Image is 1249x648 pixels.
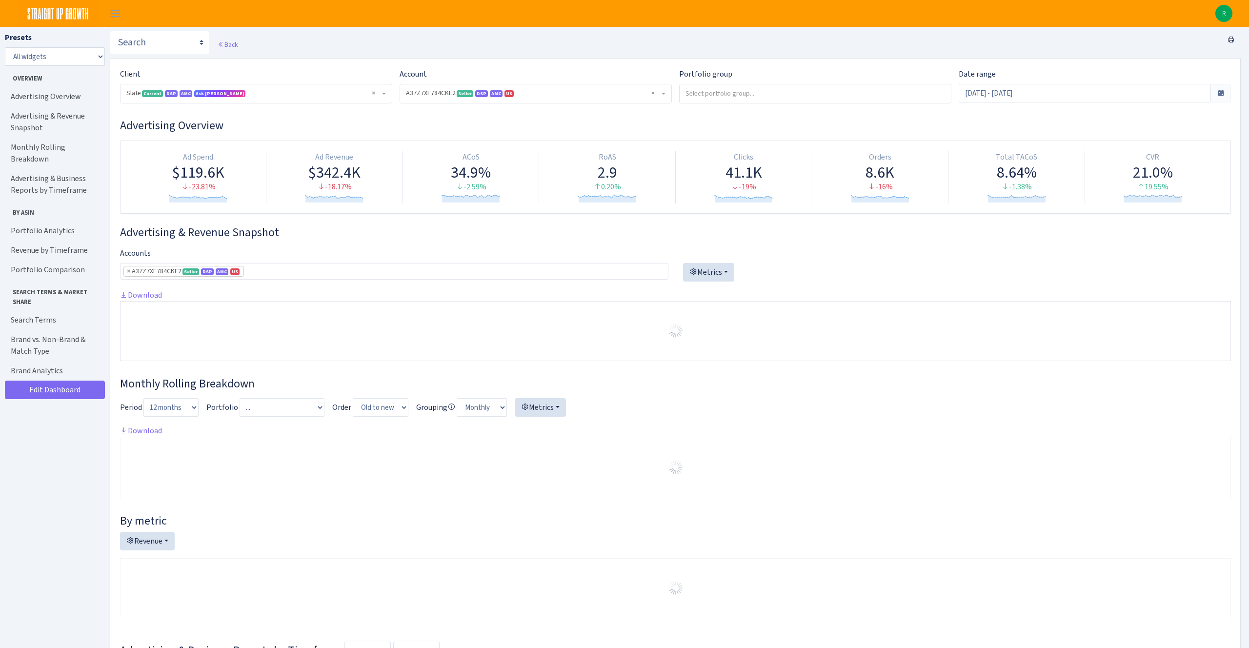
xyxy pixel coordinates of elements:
[5,310,102,330] a: Search Terms
[270,152,399,163] div: Ad Revenue
[121,84,392,103] span: Slate <span class="badge badge-success">Current</span><span class="badge badge-primary">DSP</span...
[5,70,102,83] span: Overview
[120,290,162,300] a: Download
[126,88,380,98] span: Slate <span class="badge badge-success">Current</span><span class="badge badge-primary">DSP</span...
[5,381,105,399] a: Edit Dashboard
[194,90,245,97] span: Ask [PERSON_NAME]
[680,182,808,193] div: -19%
[123,266,244,277] li: A37Z7XF784CKE2 <span class="badge badge-success">Seller</span><span class="badge badge-primary">D...
[134,182,262,193] div: -23.81%
[5,221,102,241] a: Portfolio Analytics
[120,532,175,550] button: Revenue
[668,323,684,339] img: Preloader
[196,90,244,97] span: Ask [PERSON_NAME]
[120,119,1231,133] h3: Widget #1
[816,182,945,193] div: -16%
[5,32,32,43] label: Presets
[1089,182,1217,193] div: 19.55%
[952,152,1081,163] div: Total TACoS
[683,263,734,282] button: Metrics
[1089,163,1217,182] div: 21.0%
[5,138,102,169] a: Monthly Rolling Breakdown
[406,88,660,98] span: A37Z7XF784CKE2 <span class="badge badge-success">Seller</span><span class="badge badge-primary">D...
[5,204,102,217] span: By ASIN
[5,260,102,280] a: Portfolio Comparison
[5,87,102,106] a: Advertising Overview
[668,460,684,475] img: Preloader
[490,90,503,97] span: AMC
[680,163,808,182] div: 41.1K
[103,5,127,21] button: Toggle navigation
[120,225,1231,240] h3: Widget #2
[5,169,102,200] a: Advertising & Business Reports by Timeframe
[407,163,535,182] div: 34.9%
[668,580,684,596] img: Preloader
[679,68,732,80] label: Portfolio group
[543,152,671,163] div: RoAS
[120,514,1231,528] h4: By metric
[5,330,102,361] a: Brand vs. Non-Brand & Match Type
[5,361,102,381] a: Brand Analytics
[134,152,262,163] div: Ad Spend
[416,402,455,413] label: Grouping
[201,268,214,275] span: DSP
[5,241,102,260] a: Revenue by Timeframe
[959,68,996,80] label: Date range
[372,88,375,98] span: Remove all items
[816,163,945,182] div: 8.6K
[5,106,102,138] a: Advertising & Revenue Snapshot
[680,152,808,163] div: Clicks
[127,266,130,276] span: ×
[1215,5,1232,22] a: R
[5,283,102,306] span: Search Terms & Market Share
[543,163,671,182] div: 2.9
[543,182,671,193] div: 0.20%
[952,182,1081,193] div: -1.38%
[407,182,535,193] div: -2.59%
[120,402,142,413] label: Period
[952,163,1081,182] div: 8.64%
[475,90,488,97] span: DSP
[400,68,427,80] label: Account
[504,90,514,97] span: US
[120,425,162,436] a: Download
[134,163,262,182] div: $119.6K
[180,90,192,97] span: AMC
[515,398,566,417] button: Metrics
[270,163,399,182] div: $342.4K
[142,90,163,97] span: Current
[120,377,1231,391] h3: Widget #38
[165,90,178,97] span: DSP
[457,90,473,97] span: Seller
[216,268,228,275] span: AMC
[230,268,240,275] span: US
[218,40,238,49] a: Back
[120,68,141,80] label: Client
[680,84,951,102] input: Select portfolio group...
[400,84,671,103] span: A37Z7XF784CKE2 <span class="badge badge-success">Seller</span><span class="badge badge-primary">D...
[120,247,151,259] label: Accounts
[1215,5,1232,22] img: Ron Lubin
[182,268,199,275] span: Seller
[407,152,535,163] div: ACoS
[816,152,945,163] div: Orders
[332,402,351,413] label: Order
[270,182,399,193] div: -18.17%
[651,88,655,98] span: Remove all items
[206,402,238,413] label: Portfolio
[1089,152,1217,163] div: CVR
